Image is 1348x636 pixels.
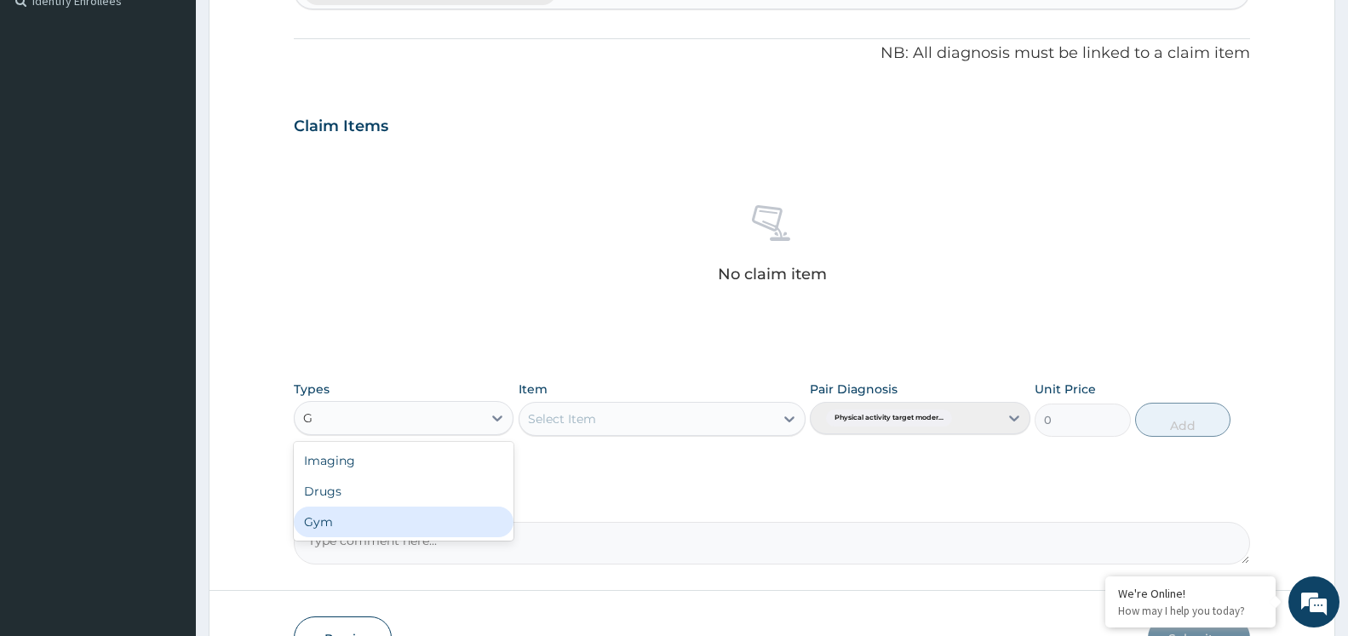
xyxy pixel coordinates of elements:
div: Imaging [294,445,513,476]
h3: Claim Items [294,117,388,136]
img: d_794563401_company_1708531726252_794563401 [32,85,69,128]
div: We're Online! [1118,586,1263,601]
label: Item [519,381,548,398]
p: How may I help you today? [1118,604,1263,618]
textarea: Type your message and hit 'Enter' [9,441,324,501]
label: Types [294,382,330,397]
label: Unit Price [1035,381,1096,398]
p: No claim item [718,266,827,283]
div: Drugs [294,476,513,507]
button: Add [1135,403,1230,437]
p: NB: All diagnosis must be linked to a claim item [294,43,1250,65]
div: Chat with us now [89,95,286,117]
label: Pair Diagnosis [810,381,898,398]
div: Gym [294,507,513,537]
div: Minimize live chat window [279,9,320,49]
span: We're online! [99,203,235,375]
label: Comment [294,498,1250,513]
